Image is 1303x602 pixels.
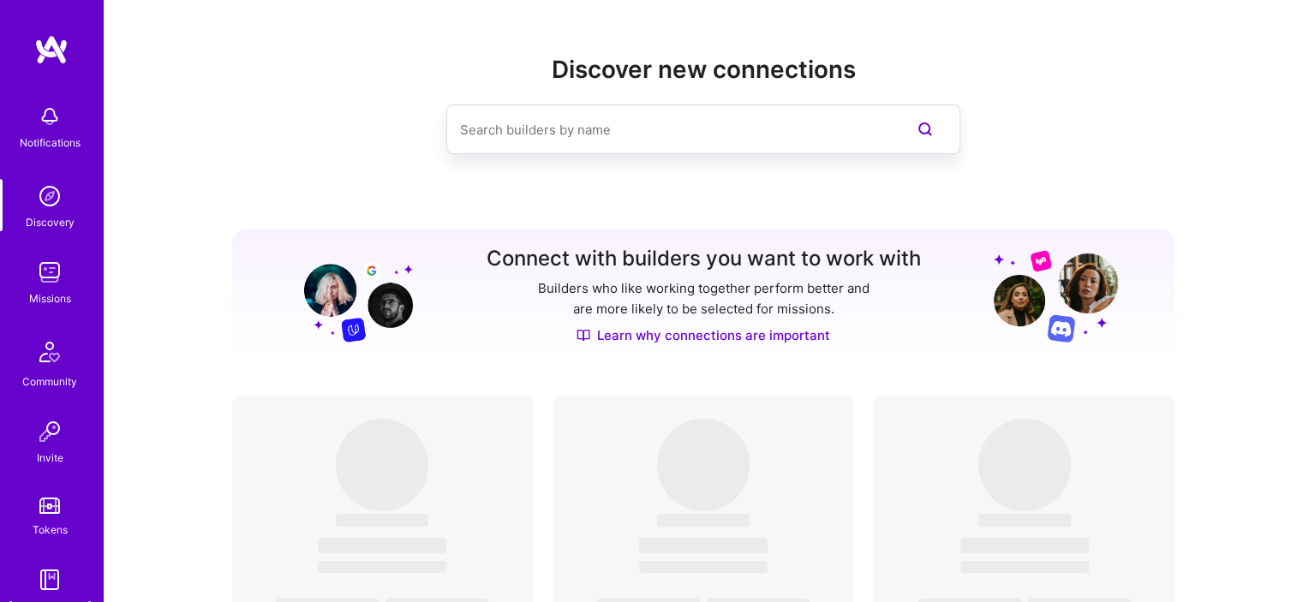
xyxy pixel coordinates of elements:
[577,328,590,343] img: Discover
[460,108,878,152] input: Search builders by name
[577,326,830,344] a: Learn why connections are important
[289,248,413,343] img: Grow your network
[915,119,935,140] i: icon SearchPurple
[33,179,67,213] img: discovery
[960,561,1089,573] span: ‌
[33,563,67,597] img: guide book
[33,99,67,134] img: bell
[978,419,1071,511] span: ‌
[232,56,1174,84] h2: Discover new connections
[318,538,446,553] span: ‌
[22,373,77,390] div: Community
[39,498,60,514] img: tokens
[978,514,1071,527] span: ‌
[29,331,70,373] img: Community
[336,419,428,511] span: ‌
[20,134,81,152] div: Notifications
[33,414,67,449] img: Invite
[535,278,873,319] p: Builders who like working together perform better and are more likely to be selected for missions.
[994,249,1118,343] img: Grow your network
[336,514,428,527] span: ‌
[318,561,446,573] span: ‌
[33,255,67,289] img: teamwork
[487,247,921,271] h3: Connect with builders you want to work with
[639,538,768,553] span: ‌
[33,521,68,539] div: Tokens
[639,561,768,573] span: ‌
[37,449,63,467] div: Invite
[657,514,750,527] span: ‌
[960,538,1089,553] span: ‌
[34,34,69,65] img: logo
[29,289,71,307] div: Missions
[26,213,75,231] div: Discovery
[657,419,750,511] span: ‌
